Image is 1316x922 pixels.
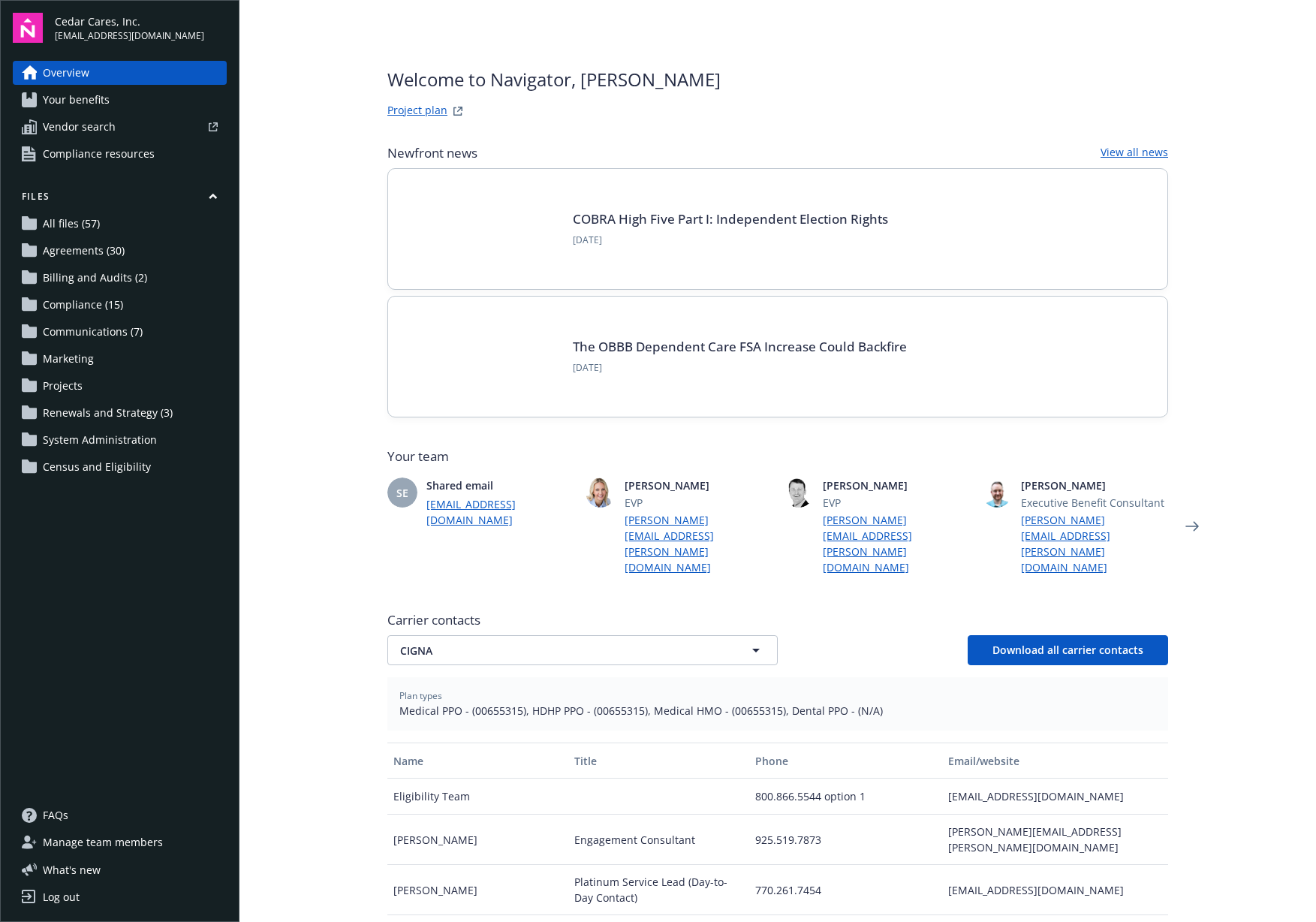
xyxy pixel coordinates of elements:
span: CIGNA [400,643,712,658]
div: 770.261.7454 [749,865,941,915]
a: Agreements (30) [13,239,227,263]
div: Log out [43,885,80,909]
img: BLOG-Card Image - Compliance - COBRA High Five Pt 1 07-18-25.jpg [412,193,555,265]
span: Your benefits [43,88,110,112]
div: 800.866.5544 option 1 [749,779,941,815]
a: Renewals and Strategy (3) [13,401,227,425]
span: System Administration [43,428,157,452]
span: Compliance (15) [43,293,123,317]
a: [PERSON_NAME][EMAIL_ADDRESS][PERSON_NAME][DOMAIN_NAME] [823,512,970,575]
button: Cedar Cares, Inc.[EMAIL_ADDRESS][DOMAIN_NAME] [55,13,227,43]
a: Marketing [13,347,227,371]
span: Marketing [43,347,94,371]
a: Billing and Audits (2) [13,266,227,290]
span: FAQs [43,803,68,827]
a: FAQs [13,803,227,827]
div: Engagement Consultant [568,815,749,865]
span: Communications (7) [43,320,143,344]
span: [DATE] [573,234,888,247]
span: Carrier contacts [387,611,1168,629]
span: What ' s new [43,862,101,878]
span: [DATE] [573,361,907,375]
span: [PERSON_NAME] [625,478,772,493]
div: Email/website [948,753,1162,769]
span: Projects [43,374,83,398]
a: Vendor search [13,115,227,139]
button: What's new [13,862,125,878]
span: Download all carrier contacts [992,643,1143,657]
div: Name [393,753,562,769]
button: Email/website [942,743,1168,779]
div: [EMAIL_ADDRESS][DOMAIN_NAME] [942,779,1168,815]
button: Files [13,190,227,209]
a: Compliance (15) [13,293,227,317]
span: [PERSON_NAME] [1021,478,1168,493]
span: Newfront news [387,144,477,162]
div: [EMAIL_ADDRESS][DOMAIN_NAME] [942,865,1168,915]
a: [EMAIL_ADDRESS][DOMAIN_NAME] [426,496,574,528]
img: photo [784,478,814,508]
span: Cedar Cares, Inc. [55,14,204,29]
span: EVP [823,495,970,511]
a: Your benefits [13,88,227,112]
span: Compliance resources [43,142,155,166]
div: 925.519.7873 [749,815,941,865]
a: [PERSON_NAME][EMAIL_ADDRESS][PERSON_NAME][DOMAIN_NAME] [625,512,772,575]
a: Communications (7) [13,320,227,344]
div: Eligibility Team [387,779,568,815]
span: Welcome to Navigator , [PERSON_NAME] [387,66,721,93]
button: CIGNA [387,635,778,665]
span: Census and Eligibility [43,455,151,479]
span: Manage team members [43,830,163,854]
div: [PERSON_NAME] [387,815,568,865]
a: Projects [13,374,227,398]
a: Overview [13,61,227,85]
button: Phone [749,743,941,779]
div: Phone [755,753,935,769]
a: Compliance resources [13,142,227,166]
span: [PERSON_NAME] [823,478,970,493]
a: [PERSON_NAME][EMAIL_ADDRESS][PERSON_NAME][DOMAIN_NAME] [1021,512,1168,575]
a: Manage team members [13,830,227,854]
span: All files (57) [43,212,100,236]
a: Census and Eligibility [13,455,227,479]
span: Agreements (30) [43,239,125,263]
a: COBRA High Five Part I: Independent Election Rights [573,210,888,227]
a: Next [1180,514,1204,538]
span: Plan types [399,689,1156,703]
span: Renewals and Strategy (3) [43,401,173,425]
span: Your team [387,447,1168,466]
img: BLOG-Card Image - Compliance - OBBB Dep Care FSA - 08-01-25.jpg [412,321,555,393]
a: System Administration [13,428,227,452]
span: EVP [625,495,772,511]
a: All files (57) [13,212,227,236]
a: View all news [1101,144,1168,162]
button: Title [568,743,749,779]
span: Executive Benefit Consultant [1021,495,1168,511]
a: projectPlanWebsite [449,102,467,120]
a: The OBBB Dependent Care FSA Increase Could Backfire [573,338,907,355]
a: Project plan [387,102,447,120]
span: Vendor search [43,115,116,139]
div: [PERSON_NAME][EMAIL_ADDRESS][PERSON_NAME][DOMAIN_NAME] [942,815,1168,865]
span: SE [396,485,408,501]
div: Title [574,753,743,769]
span: [EMAIL_ADDRESS][DOMAIN_NAME] [55,29,204,43]
span: Billing and Audits (2) [43,266,147,290]
img: navigator-logo.svg [13,13,43,43]
span: Medical PPO - (00655315), HDHP PPO - (00655315), Medical HMO - (00655315), Dental PPO - (N/A) [399,703,1156,719]
button: Name [387,743,568,779]
span: Shared email [426,478,574,493]
span: Overview [43,61,89,85]
img: photo [586,478,616,508]
div: [PERSON_NAME] [387,865,568,915]
button: Download all carrier contacts [968,635,1168,665]
img: photo [982,478,1012,508]
div: Platinum Service Lead (Day-to-Day Contact) [568,865,749,915]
